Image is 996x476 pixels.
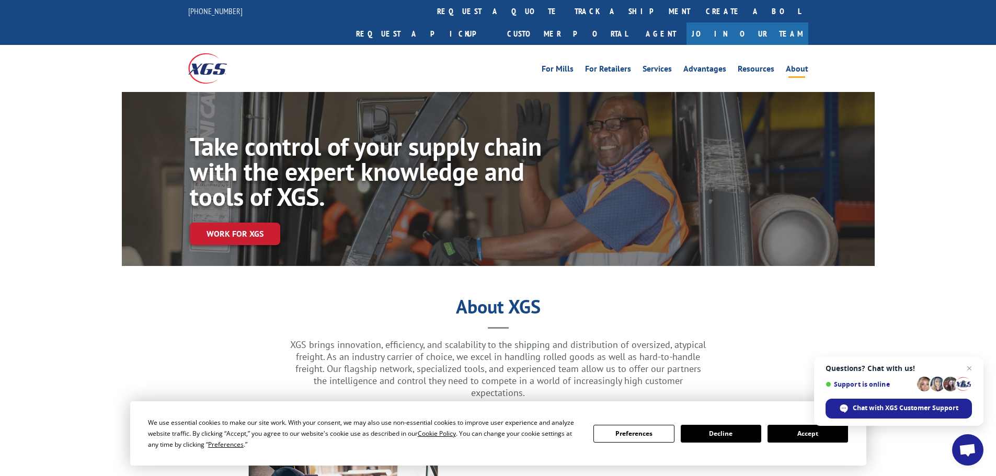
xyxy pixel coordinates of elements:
[130,401,866,466] div: Cookie Consent Prompt
[643,65,672,76] a: Services
[853,403,958,413] span: Chat with XGS Customer Support
[418,429,456,438] span: Cookie Policy
[826,364,972,373] span: Questions? Chat with us!
[686,22,808,45] a: Join Our Team
[542,65,574,76] a: For Mills
[499,22,635,45] a: Customer Portal
[289,339,707,399] p: XGS brings innovation, efficiency, and scalability to the shipping and distribution of oversized,...
[952,434,983,466] div: Open chat
[190,223,280,245] a: Work for XGS
[348,22,499,45] a: Request a pickup
[188,6,243,16] a: [PHONE_NUMBER]
[826,380,913,388] span: Support is online
[593,425,674,443] button: Preferences
[148,417,581,450] div: We use essential cookies to make our site work. With your consent, we may also use non-essential ...
[826,399,972,419] div: Chat with XGS Customer Support
[190,134,544,214] h1: Take control of your supply chain with the expert knowledge and tools of XGS.
[208,440,244,449] span: Preferences
[683,65,726,76] a: Advantages
[585,65,631,76] a: For Retailers
[786,65,808,76] a: About
[738,65,774,76] a: Resources
[768,425,848,443] button: Accept
[122,299,875,319] h1: About XGS
[635,22,686,45] a: Agent
[963,362,976,375] span: Close chat
[681,425,761,443] button: Decline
